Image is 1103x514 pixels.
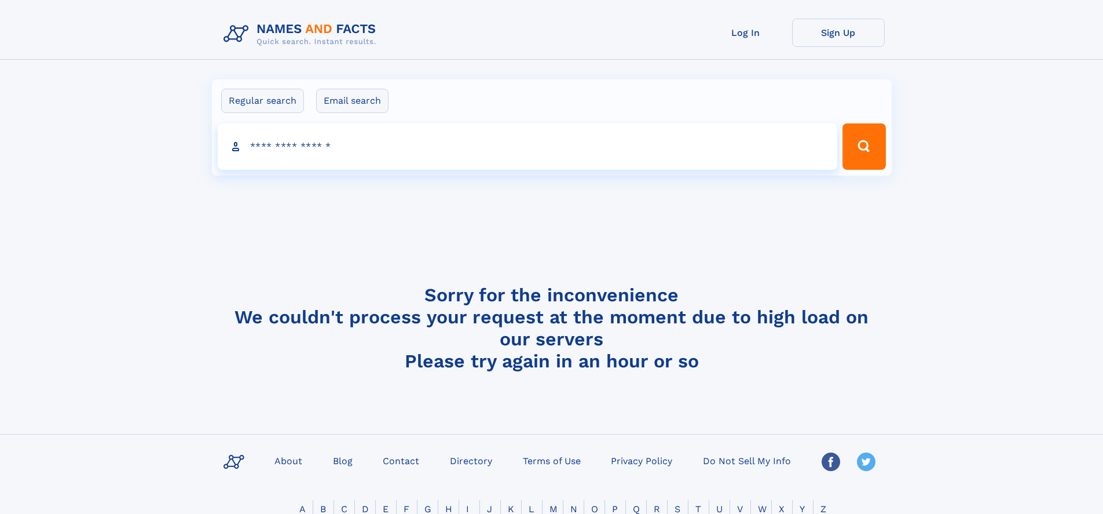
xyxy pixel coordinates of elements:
label: Regular search [221,89,304,113]
img: Facebook [822,453,840,471]
a: Directory [445,452,497,469]
a: Terms of Use [518,452,585,469]
a: Do Not Sell My Info [698,452,796,469]
img: Logo Names and Facts [219,19,386,50]
a: Contact [378,452,424,469]
a: About [270,452,307,469]
img: Twitter [857,453,875,471]
a: Privacy Policy [606,452,677,469]
h4: Sorry for the inconvenience We couldn't process your request at the moment due to high load on ou... [219,284,885,372]
input: search input [218,123,838,170]
a: Sign Up [792,19,885,47]
button: Search Button [842,123,885,170]
a: Log In [699,19,792,47]
a: Blog [328,452,357,469]
label: Email search [316,89,389,113]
